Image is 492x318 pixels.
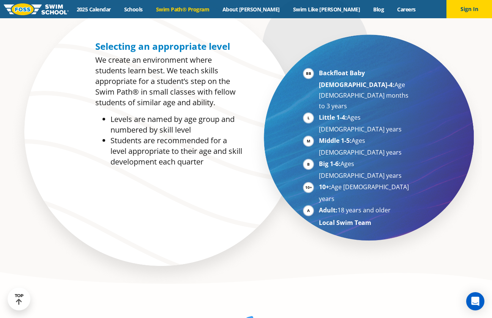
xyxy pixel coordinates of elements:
li: Ages [DEMOGRAPHIC_DATA] years [319,158,412,181]
img: FOSS Swim School Logo [4,3,69,15]
div: TOP [15,293,24,305]
a: 2025 Calendar [70,6,117,13]
span: Selecting an appropriate level [95,40,230,52]
strong: Local Swim Team [319,218,371,227]
strong: Little 1-4: [319,113,347,122]
a: Blog [367,6,391,13]
li: 18 years and older [319,205,412,217]
li: Students are recommended for a level appropriate to their age and skill development each quarter [110,135,242,167]
a: Careers [391,6,422,13]
li: Age [DEMOGRAPHIC_DATA] months to 3 years [319,68,412,111]
strong: Backfloat Baby [DEMOGRAPHIC_DATA]-4: [319,69,394,89]
strong: Big 1-6: [319,160,341,168]
strong: 10+: [319,183,331,191]
li: Age [DEMOGRAPHIC_DATA] years [319,182,412,204]
a: Swim Path® Program [149,6,216,13]
div: Open Intercom Messenger [466,292,484,310]
li: Ages [DEMOGRAPHIC_DATA] years [319,135,412,158]
strong: Adult: [319,206,337,214]
li: Levels are named by age group and numbered by skill level [110,114,242,135]
a: About [PERSON_NAME] [216,6,287,13]
p: We create an environment where students learn best. We teach skills appropriate for a student’s s... [95,55,242,108]
strong: Middle 1-5: [319,136,352,145]
li: Ages [DEMOGRAPHIC_DATA] years [319,112,412,134]
a: Swim Like [PERSON_NAME] [286,6,367,13]
a: Schools [117,6,149,13]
